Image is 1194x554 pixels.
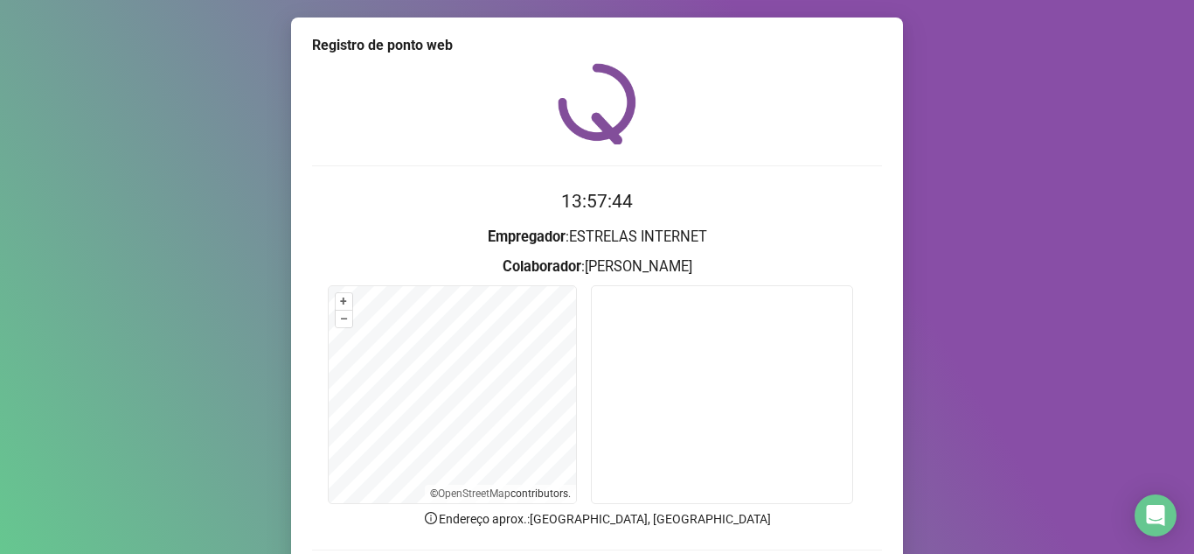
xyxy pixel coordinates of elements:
div: Open Intercom Messenger [1135,494,1177,536]
a: OpenStreetMap [438,487,510,500]
p: Endereço aprox. : [GEOGRAPHIC_DATA], [GEOGRAPHIC_DATA] [312,509,882,529]
strong: Colaborador [503,258,581,275]
div: Registro de ponto web [312,35,882,56]
span: info-circle [423,510,439,526]
li: © contributors. [430,487,571,500]
button: + [336,293,352,310]
button: – [336,311,352,327]
h3: : [PERSON_NAME] [312,256,882,278]
time: 13:57:44 [561,191,633,212]
img: QRPoint [558,63,636,144]
strong: Empregador [488,228,566,245]
h3: : ESTRELAS INTERNET [312,226,882,249]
